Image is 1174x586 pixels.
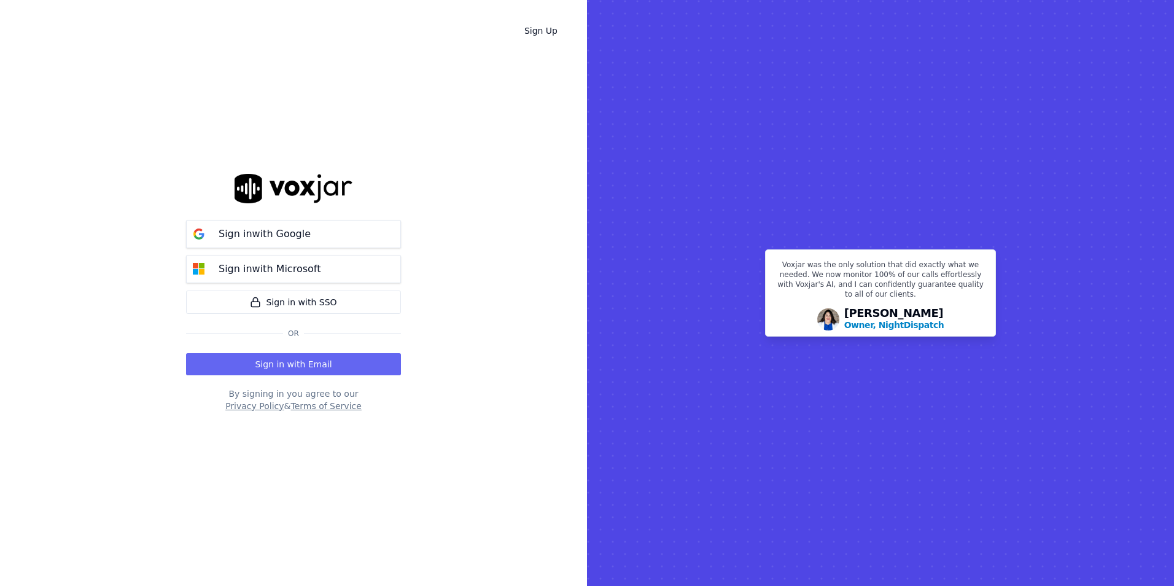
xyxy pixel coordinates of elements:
p: Sign in with Microsoft [219,262,321,276]
button: Terms of Service [290,400,361,412]
img: google Sign in button [187,222,211,246]
div: By signing in you agree to our & [186,388,401,412]
a: Sign in with SSO [186,291,401,314]
button: Privacy Policy [225,400,284,412]
button: Sign in with Email [186,353,401,375]
button: Sign inwith Microsoft [186,256,401,283]
img: logo [235,174,352,203]
p: Owner, NightDispatch [844,319,944,331]
img: microsoft Sign in button [187,257,211,281]
a: Sign Up [515,20,567,42]
button: Sign inwith Google [186,221,401,248]
p: Voxjar was the only solution that did exactly what we needed. We now monitor 100% of our calls ef... [773,260,988,304]
p: Sign in with Google [219,227,311,241]
span: Or [283,329,304,338]
img: Avatar [817,308,839,330]
div: [PERSON_NAME] [844,308,944,331]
